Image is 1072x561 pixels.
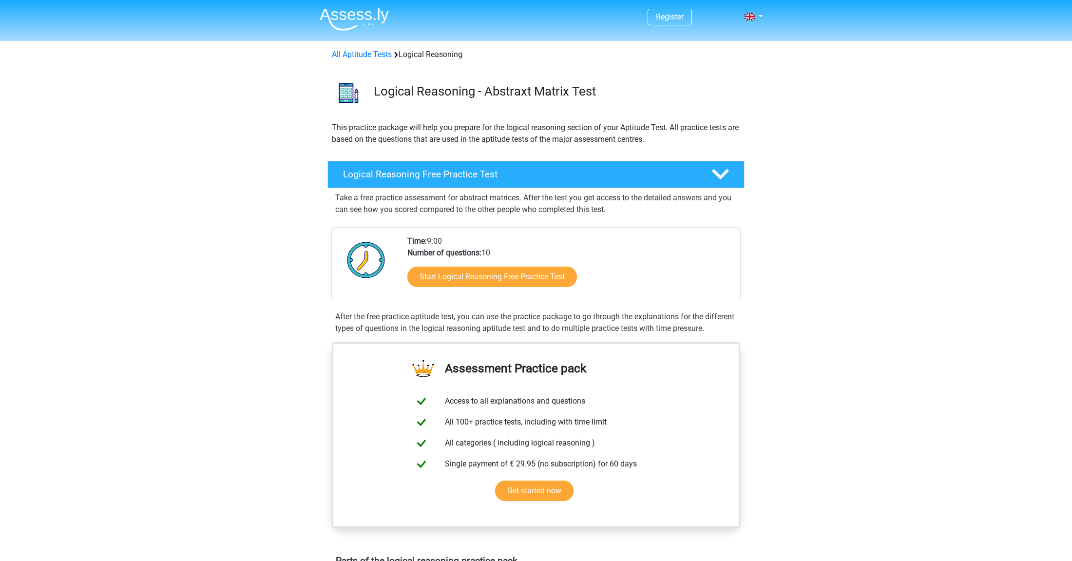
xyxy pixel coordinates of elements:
a: Register [656,12,684,21]
img: logical reasoning [328,72,369,114]
b: Number of questions: [407,248,481,257]
a: Get started now [495,481,574,501]
a: Start Logical Reasoning Free Practice Test [407,267,577,287]
div: After the free practice aptitude test, you can use the practice package to go through the explana... [331,311,741,334]
h3: Logical Reasoning - Abstraxt Matrix Test [374,84,737,99]
p: This practice package will help you prepare for the logical reasoning section of your Aptitude Te... [332,122,740,145]
b: Time: [407,236,427,246]
img: Assessly [320,8,389,31]
div: 9:00 10 [400,235,740,299]
a: All Aptitude Tests [332,50,392,59]
img: Clock [342,235,391,284]
div: Logical Reasoning [328,49,744,60]
a: Logical Reasoning Free Practice Test [324,161,748,188]
h4: Logical Reasoning Free Practice Test [343,169,696,180]
p: Take a free practice assessment for abstract matrices. After the test you get access to the detai... [335,192,737,215]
